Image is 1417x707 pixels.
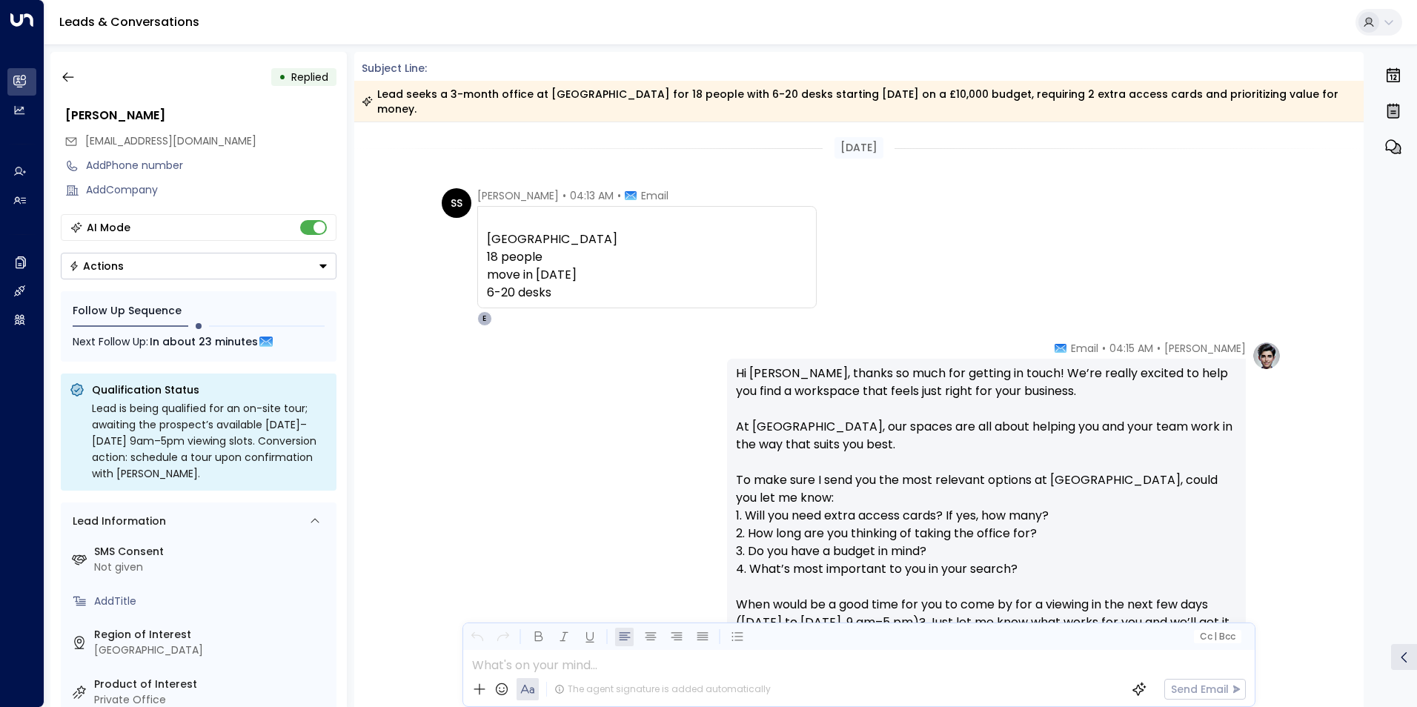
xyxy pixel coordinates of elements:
span: [PERSON_NAME] [477,188,559,203]
div: The agent signature is added automatically [554,683,771,696]
div: Lead seeks a 3-month office at [GEOGRAPHIC_DATA] for 18 people with 6-20 desks starting [DATE] on... [362,87,1355,116]
span: Email [641,188,668,203]
p: Qualification Status [92,382,328,397]
div: Actions [69,259,124,273]
p: Hi [PERSON_NAME], thanks so much for getting in touch! We’re really excited to help you find a wo... [736,365,1237,703]
div: Next Follow Up: [73,333,325,350]
div: [PERSON_NAME] [65,107,336,125]
span: 04:13 AM [570,188,614,203]
button: Undo [468,628,486,646]
span: • [617,188,621,203]
div: AddCompany [86,182,336,198]
span: • [1157,341,1161,356]
div: move in [DATE] [487,266,807,284]
span: Cc Bcc [1199,631,1235,642]
div: [GEOGRAPHIC_DATA] [487,230,807,248]
div: AddPhone number [86,158,336,173]
div: Not given [94,560,331,575]
label: Region of Interest [94,627,331,643]
span: [EMAIL_ADDRESS][DOMAIN_NAME] [85,133,256,148]
div: [DATE] [834,137,883,159]
div: E [477,311,492,326]
span: samsalesai5@gmail.com [85,133,256,149]
div: • [279,64,286,90]
span: In about 23 minutes [150,333,258,350]
span: Email [1071,341,1098,356]
a: Leads & Conversations [59,13,199,30]
span: • [563,188,566,203]
div: SS [442,188,471,218]
span: | [1214,631,1217,642]
div: [GEOGRAPHIC_DATA] [94,643,331,658]
span: • [1102,341,1106,356]
div: Lead Information [67,514,166,529]
div: AI Mode [87,220,130,235]
span: Subject Line: [362,61,427,76]
span: [PERSON_NAME] [1164,341,1246,356]
div: 6-20 desks [487,284,807,302]
label: Product of Interest [94,677,331,692]
span: Replied [291,70,328,84]
button: Actions [61,253,336,279]
button: Cc|Bcc [1193,630,1241,644]
button: Redo [494,628,512,646]
div: Button group with a nested menu [61,253,336,279]
img: profile-logo.png [1252,341,1281,371]
div: Lead is being qualified for an on-site tour; awaiting the prospect’s available [DATE]–[DATE] 9am–... [92,400,328,482]
span: 04:15 AM [1109,341,1153,356]
div: 18 people [487,248,807,266]
div: AddTitle [94,594,331,609]
label: SMS Consent [94,544,331,560]
div: Follow Up Sequence [73,303,325,319]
